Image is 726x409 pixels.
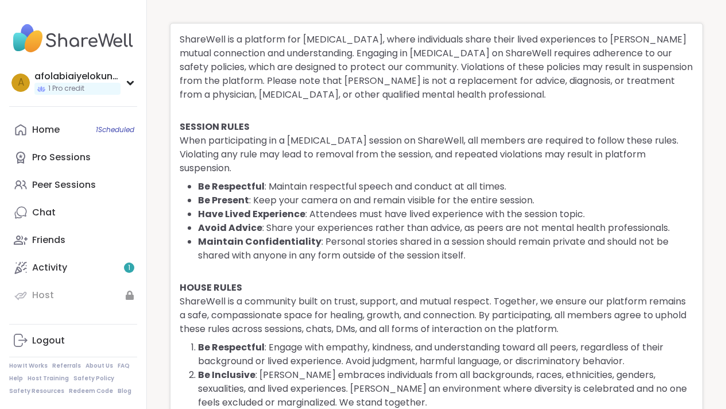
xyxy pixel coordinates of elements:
[198,194,249,207] b: Be Present
[9,254,137,281] a: Activity1
[73,375,114,383] a: Safety Policy
[86,362,113,370] a: About Us
[198,235,693,263] li: : Personal stories shared in a session should remain private and should not be shared with anyone...
[32,206,56,219] div: Chat
[180,33,693,102] p: ShareWell is a platform for [MEDICAL_DATA], where individuals share their lived experiences to [P...
[9,375,23,383] a: Help
[198,368,255,381] b: Be Inclusive
[32,179,96,191] div: Peer Sessions
[198,221,693,235] li: : Share your experiences rather than advice, as peers are not mental health professionals.
[9,327,137,354] a: Logout
[9,226,137,254] a: Friends
[32,334,65,347] div: Logout
[198,207,693,221] li: : Attendees must have lived experience with the session topic.
[32,234,65,246] div: Friends
[198,235,321,248] b: Maintain Confidentiality
[18,75,24,90] span: a
[198,221,262,234] b: Avoid Advice
[180,281,693,295] h4: HOUSE RULES
[32,151,91,164] div: Pro Sessions
[180,134,693,175] p: When participating in a [MEDICAL_DATA] session on ShareWell, all members are required to follow t...
[9,171,137,199] a: Peer Sessions
[9,362,48,370] a: How It Works
[180,120,693,134] h4: SESSION RULES
[48,84,84,94] span: 1 Pro credit
[118,387,131,395] a: Blog
[52,362,81,370] a: Referrals
[198,207,305,221] b: Have Lived Experience
[198,194,693,207] li: : Keep your camera on and remain visible for the entire session.
[128,263,130,273] span: 1
[32,261,67,274] div: Activity
[34,70,121,83] div: afolabiaiyelokunvictoria
[28,375,69,383] a: Host Training
[198,180,265,193] b: Be Respectful
[198,341,265,354] b: Be Respectful
[9,116,137,144] a: Home1Scheduled
[9,18,137,59] img: ShareWell Nav Logo
[118,362,130,370] a: FAQ
[32,289,54,302] div: Host
[198,180,693,194] li: : Maintain respectful speech and conduct at all times.
[32,124,60,136] div: Home
[9,144,137,171] a: Pro Sessions
[198,341,693,368] li: : Engage with empathy, kindness, and understanding toward all peers, regardless of their backgrou...
[9,281,137,309] a: Host
[69,387,113,395] a: Redeem Code
[96,125,134,134] span: 1 Scheduled
[9,199,137,226] a: Chat
[9,387,64,395] a: Safety Resources
[180,295,693,336] p: ShareWell is a community built on trust, support, and mutual respect. Together, we ensure our pla...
